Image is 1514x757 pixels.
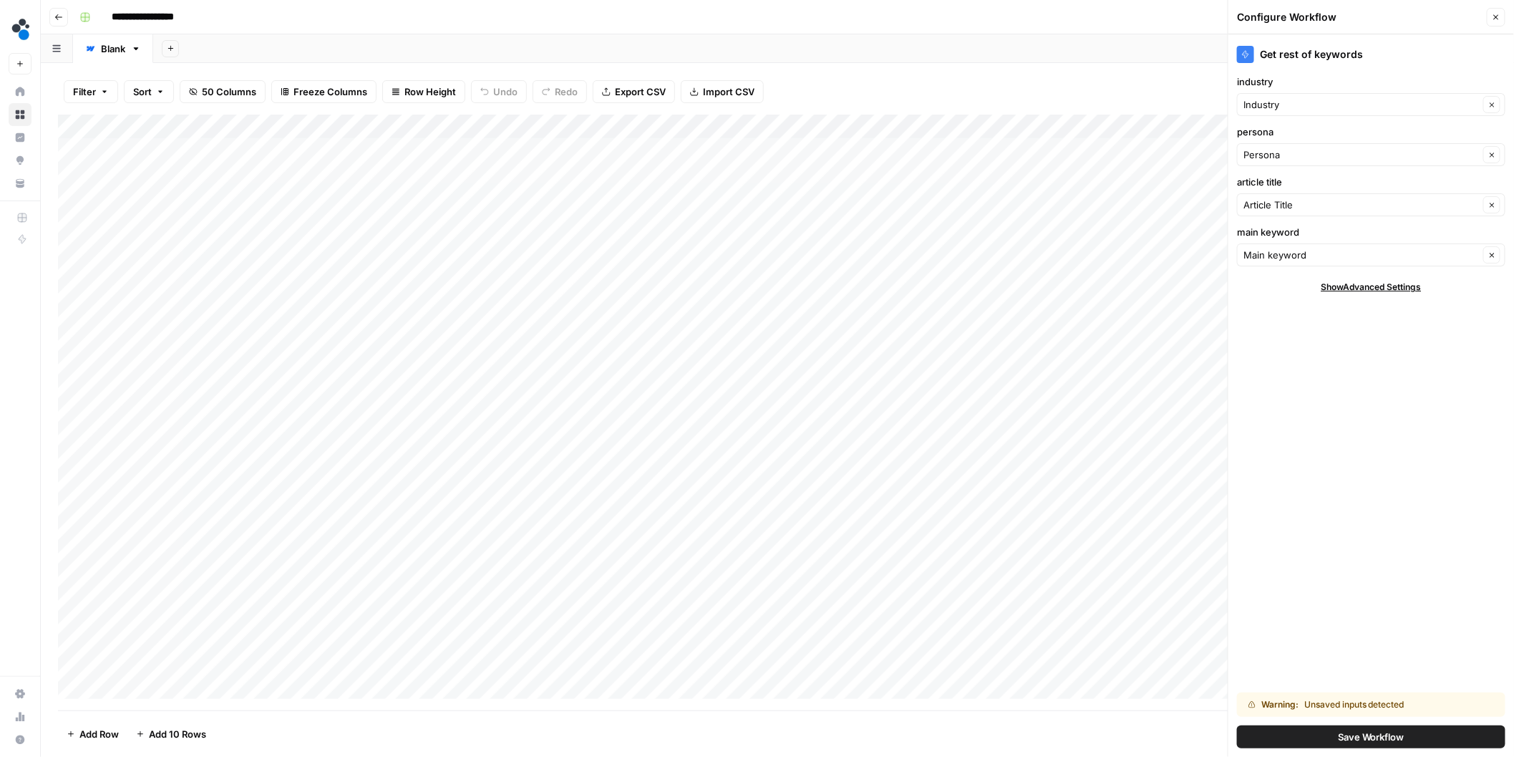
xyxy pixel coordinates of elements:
a: Opportunities [9,149,31,172]
a: Blank [73,34,153,63]
input: Industry [1243,97,1479,112]
button: 50 Columns [180,80,266,103]
a: Insights [9,126,31,149]
button: Import CSV [681,80,764,103]
div: Blank [101,42,125,56]
button: Row Height [382,80,465,103]
button: Freeze Columns [271,80,377,103]
input: Main keyword [1243,248,1479,262]
label: persona [1237,125,1505,139]
a: Home [9,80,31,103]
a: Browse [9,103,31,126]
span: Sort [133,85,152,99]
button: Workspace: spot.ai [9,11,31,47]
button: Redo [533,80,587,103]
div: Get rest of keywords [1237,46,1505,63]
a: Your Data [9,172,31,195]
span: Save Workflow [1338,730,1404,744]
button: Add 10 Rows [127,723,215,746]
span: 50 Columns [202,85,256,99]
span: Filter [73,85,96,99]
span: Add 10 Rows [149,727,206,741]
button: Filter [64,80,118,103]
button: Add Row [58,723,127,746]
div: Unsaved inputs detected [1248,698,1450,711]
button: Save Workflow [1237,725,1505,748]
label: article title [1237,175,1505,189]
span: Undo [493,85,518,99]
span: Redo [555,85,578,99]
span: Row Height [404,85,456,99]
img: spot.ai Logo [9,16,34,42]
a: Settings [9,683,31,705]
input: Article Title [1243,198,1479,212]
a: Usage [9,705,31,728]
input: Persona [1243,148,1479,162]
span: Warning: [1261,698,1299,711]
span: Export CSV [615,85,666,99]
button: Export CSV [593,80,675,103]
label: main keyword [1237,225,1505,239]
span: Show Advanced Settings [1321,281,1422,294]
button: Help + Support [9,728,31,751]
span: Import CSV [703,85,754,99]
label: industry [1237,74,1505,89]
span: Freeze Columns [293,85,367,99]
button: Undo [471,80,527,103]
span: Add Row [79,727,119,741]
button: Sort [124,80,174,103]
